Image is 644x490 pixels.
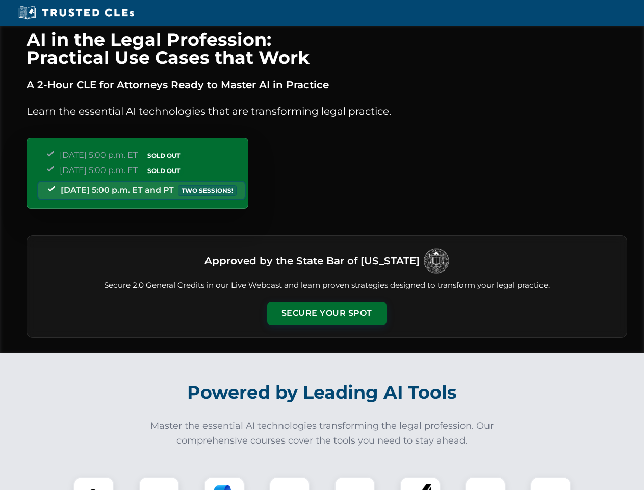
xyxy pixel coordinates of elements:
p: Secure 2.0 General Credits in our Live Webcast and learn proven strategies designed to transform ... [39,280,614,291]
p: Master the essential AI technologies transforming the legal profession. Our comprehensive courses... [144,419,501,448]
span: [DATE] 5:00 p.m. ET [60,165,138,175]
h2: Powered by Leading AI Tools [40,375,605,410]
img: Trusted CLEs [15,5,137,20]
img: Logo [424,248,449,274]
h3: Approved by the State Bar of [US_STATE] [204,252,420,270]
p: A 2-Hour CLE for Attorneys Ready to Master AI in Practice [27,77,627,93]
h1: AI in the Legal Profession: Practical Use Cases that Work [27,31,627,66]
span: [DATE] 5:00 p.m. ET [60,150,138,160]
button: Secure Your Spot [267,302,387,325]
p: Learn the essential AI technologies that are transforming legal practice. [27,103,627,119]
span: SOLD OUT [144,165,184,176]
span: SOLD OUT [144,150,184,161]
